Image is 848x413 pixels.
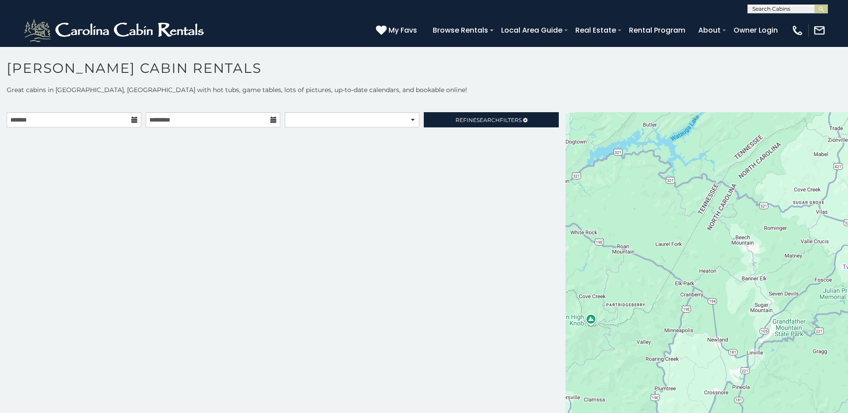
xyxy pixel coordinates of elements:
a: My Favs [376,25,419,36]
a: Owner Login [729,22,782,38]
img: White-1-2.png [22,17,208,44]
span: Refine Filters [456,117,522,123]
a: Rental Program [624,22,690,38]
a: Local Area Guide [497,22,567,38]
img: mail-regular-white.png [813,24,826,37]
a: RefineSearchFilters [424,112,558,127]
a: Real Estate [571,22,620,38]
a: Browse Rentals [428,22,493,38]
span: Search [477,117,500,123]
img: phone-regular-white.png [791,24,804,37]
span: My Favs [388,25,417,36]
a: About [694,22,725,38]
